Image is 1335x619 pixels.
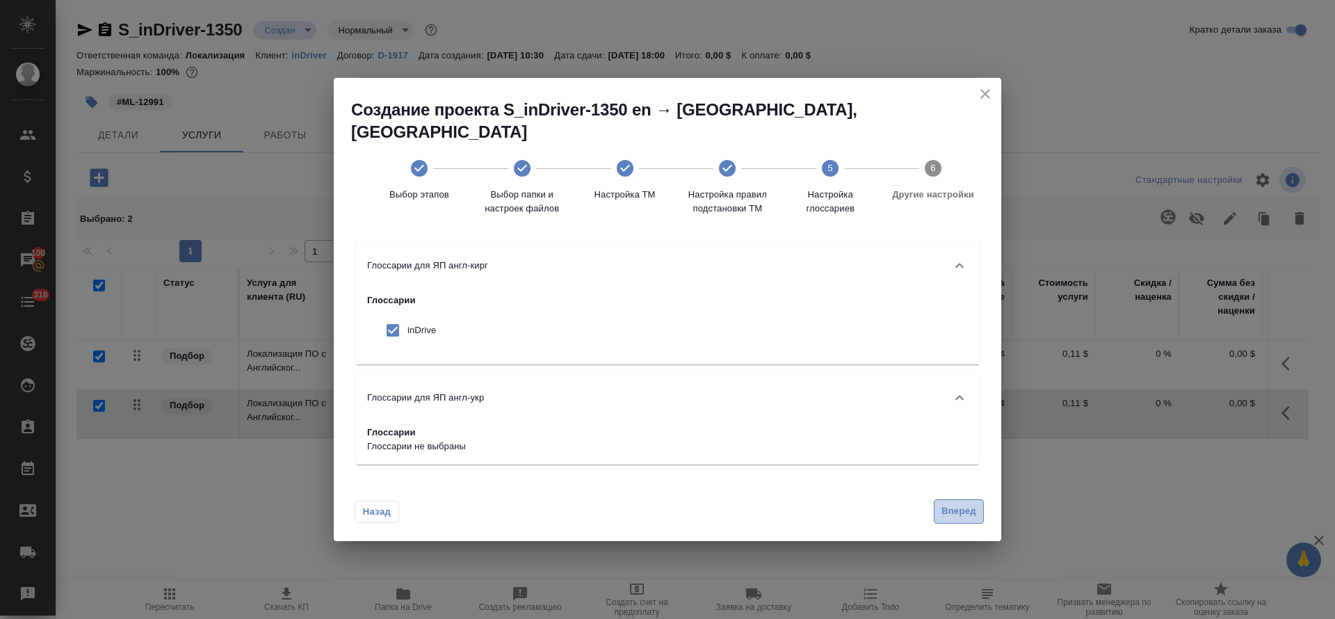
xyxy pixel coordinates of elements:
span: Настройка правил подстановки TM [681,188,773,216]
div: Глоссарии для ЯП англ-укр [356,376,979,420]
text: 6 [930,163,935,173]
span: Вперед [941,504,976,520]
h2: Создание проекта S_inDriver-1350 en → [GEOGRAPHIC_DATA],[GEOGRAPHIC_DATA] [351,99,1001,143]
span: Назад [362,505,391,519]
button: close [975,83,996,104]
span: Другие настройки [887,188,979,202]
button: Вперед [934,499,984,524]
span: Выбор папки и настроек файлов [476,188,568,216]
p: Глоссарии для ЯП англ-кирг [367,259,488,273]
span: Настройка глоссариев [784,188,876,216]
p: Глоссарии [367,426,466,440]
p: Глоссарии не выбраны [367,440,466,453]
span: Выбор этапов [373,188,465,202]
div: Глоссарии для ЯП англ-кирг [356,420,979,465]
p: Глоссарии [367,294,447,307]
text: 5 [828,163,833,173]
p: inDrive [407,323,436,337]
div: Глоссарии для ЯП англ-кирг [356,288,979,364]
button: Назад [355,501,399,523]
div: inDrive [367,313,447,348]
span: Настройка ТМ [579,188,671,202]
div: Глоссарии для ЯП англ-кирг [356,243,979,288]
p: Глоссарии для ЯП англ-укр [367,391,484,405]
